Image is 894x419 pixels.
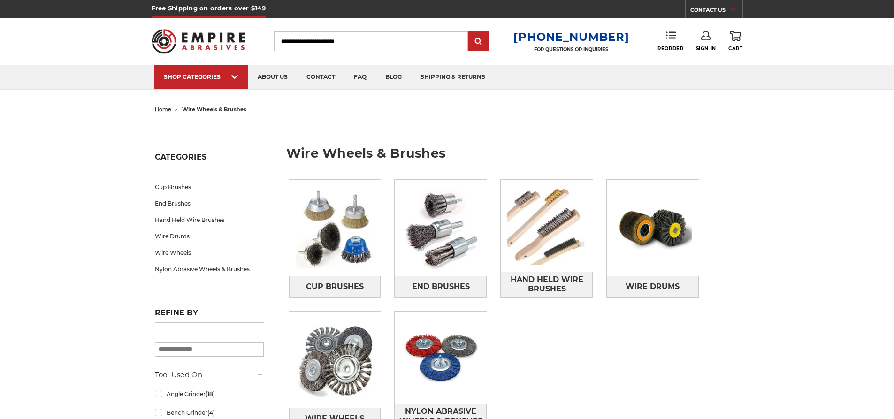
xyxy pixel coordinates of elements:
p: FOR QUESTIONS OR INQUIRIES [513,46,629,53]
a: Angle Grinder [155,386,264,402]
span: Cart [728,46,742,52]
span: Wire Drums [626,279,680,295]
a: Hand Held Wire Brushes [501,272,593,297]
a: Nylon Abrasive Wheels & Brushes [155,261,264,277]
span: Cup Brushes [306,279,364,295]
span: (18) [206,390,215,397]
a: Hand Held Wire Brushes [155,212,264,228]
span: Sign In [696,46,716,52]
span: wire wheels & brushes [182,106,246,113]
span: End Brushes [412,279,470,295]
span: (4) [207,409,215,416]
div: SHOP CATEGORIES [164,73,239,80]
h5: Refine by [155,308,264,323]
a: Cart [728,31,742,52]
a: shipping & returns [411,65,495,89]
span: Reorder [657,46,683,52]
a: blog [376,65,411,89]
img: Cup Brushes [289,180,381,276]
h5: Categories [155,152,264,167]
a: Wire Drums [607,276,699,297]
img: Wire Drums [607,180,699,276]
input: Submit [469,32,488,51]
a: Wire Wheels [155,244,264,261]
h1: wire wheels & brushes [286,147,740,167]
a: CONTACT US [690,5,742,18]
h5: Tool Used On [155,369,264,381]
a: End Brushes [395,276,487,297]
a: about us [248,65,297,89]
img: Wire Wheels [289,312,381,408]
a: home [155,106,171,113]
img: Nylon Abrasive Wheels & Brushes [395,312,487,404]
a: [PHONE_NUMBER] [513,30,629,44]
img: Hand Held Wire Brushes [501,180,593,272]
a: Wire Drums [155,228,264,244]
a: Cup Brushes [155,179,264,195]
a: Reorder [657,31,683,51]
a: End Brushes [155,195,264,212]
a: contact [297,65,344,89]
img: End Brushes [395,180,487,276]
a: faq [344,65,376,89]
a: Cup Brushes [289,276,381,297]
img: Empire Abrasives [152,23,245,60]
